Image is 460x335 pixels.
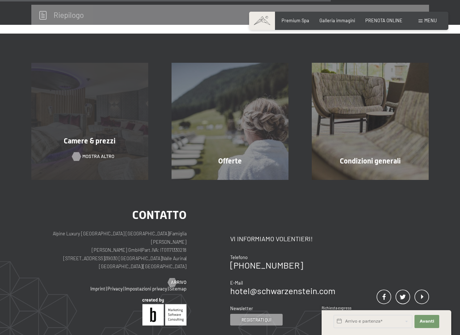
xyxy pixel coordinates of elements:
[186,255,186,261] span: |
[169,286,186,292] a: Sitemap
[300,63,440,180] a: Vacanze in Trentino Alto Adige all'Hotel Schwarzenstein Condizioni generali
[230,285,335,296] a: hotel@schwarzenstein.com
[322,306,351,310] span: Richiesta express
[162,255,163,261] span: |
[125,286,167,292] a: Impostazioni privacy
[340,157,401,165] span: Condizioni generali
[230,254,248,260] span: Telefono
[424,18,437,23] span: Menu
[241,317,271,323] span: Registrati qui
[64,136,115,145] span: Camere & prezzi
[141,247,142,253] span: |
[218,157,242,165] span: Offerte
[90,286,105,292] a: Imprint
[420,319,434,324] span: Avanti
[82,153,114,160] span: mostra altro
[319,18,355,23] a: Galleria immagini
[168,286,169,292] span: |
[169,231,170,236] span: |
[20,63,160,180] a: Vacanze in Trentino Alto Adige all'Hotel Schwarzenstein Camere & prezzi mostra altro
[230,305,253,311] span: Newsletter
[230,235,313,243] span: Vi informiamo volentieri!
[230,260,303,270] a: [PHONE_NUMBER]
[132,208,186,222] span: Contatto
[365,18,402,23] a: PRENOTA ONLINE
[54,10,84,19] h2: Riepilogo
[107,286,123,292] a: Privacy
[171,279,186,286] span: Arrivo
[168,279,186,286] a: Arrivo
[31,230,186,270] p: Alpine Luxury [GEOGRAPHIC_DATA] [GEOGRAPHIC_DATA] Famiglia [PERSON_NAME] [PERSON_NAME] GmbH Part....
[160,63,300,180] a: Vacanze in Trentino Alto Adige all'Hotel Schwarzenstein Offerte
[106,286,107,292] span: |
[230,280,243,286] span: E-Mail
[142,298,186,326] img: Brandnamic GmbH | Leading Hospitality Solutions
[282,18,309,23] a: Premium Spa
[105,255,106,261] span: |
[414,315,439,328] button: Avanti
